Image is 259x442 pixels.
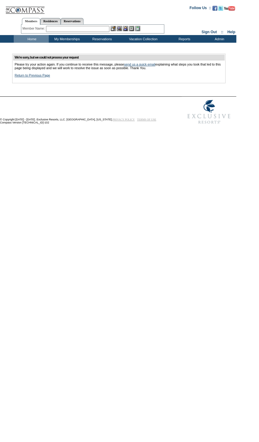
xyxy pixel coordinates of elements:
img: Become our fan on Facebook [212,6,217,11]
td: We’re sorry, but we could not process your request [13,55,225,60]
td: Please try your action again. If you continue to receive this message, please explaining what ste... [13,61,225,82]
img: Follow us on Twitter [218,6,223,11]
a: Help [227,30,235,34]
img: b_edit.gif [111,26,116,31]
td: Follow Us :: [190,5,211,12]
a: Return to Previous Page [15,73,50,77]
a: Subscribe to our YouTube Channel [224,8,235,11]
img: b_calculator.gif [135,26,140,31]
span: :: [221,30,223,34]
td: Reports [166,35,201,43]
a: send us a quick email [124,62,155,66]
td: Home [14,35,49,43]
a: Sign Out [201,30,217,34]
a: Follow us on Twitter [218,8,223,11]
a: Members [22,18,41,25]
img: Subscribe to our YouTube Channel [224,6,235,11]
img: Reservations [129,26,134,31]
td: Vacation Collection [119,35,166,43]
a: Residences [40,18,61,24]
td: Admin [201,35,236,43]
a: PRIVACY POLICY [112,118,135,121]
a: Become our fan on Facebook [212,8,217,11]
img: Compass Home [5,2,45,14]
td: My Memberships [49,35,84,43]
img: Exclusive Resorts [182,97,236,127]
a: TERMS OF USE [137,118,156,121]
td: Reservations [84,35,119,43]
img: Impersonate [123,26,128,31]
a: Reservations [61,18,83,24]
img: View [117,26,122,31]
div: Member Name: [23,26,46,31]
